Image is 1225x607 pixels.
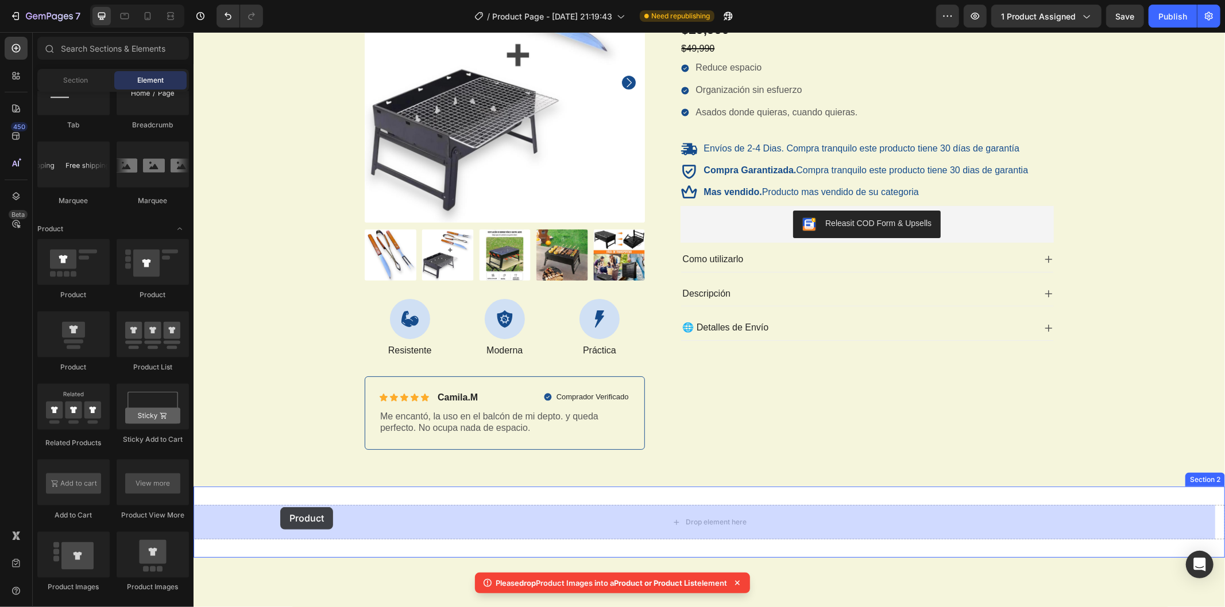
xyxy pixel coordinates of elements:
[117,290,189,300] div: Product
[64,75,88,85] span: Section
[194,32,1225,607] iframe: Design area
[487,10,490,22] span: /
[117,120,189,130] div: Breadcrumb
[117,434,189,445] div: Sticky Add to Cart
[1106,5,1144,28] button: Save
[1158,10,1187,22] div: Publish
[9,210,28,219] div: Beta
[1149,5,1197,28] button: Publish
[37,120,110,130] div: Tab
[117,196,189,206] div: Marquee
[1001,10,1076,22] span: 1 product assigned
[1186,551,1214,578] div: Open Intercom Messenger
[519,578,536,587] span: drop
[11,122,28,131] div: 450
[117,510,189,520] div: Product View More
[137,75,164,85] span: Element
[37,510,110,520] div: Add to Cart
[37,224,63,234] span: Product
[37,362,110,372] div: Product
[37,438,110,448] div: Related Products
[991,5,1102,28] button: 1 product assigned
[37,196,110,206] div: Marquee
[37,37,189,60] input: Search Sections & Elements
[492,10,612,22] span: Product Page - [DATE] 21:19:43
[117,362,189,372] div: Product List
[614,578,697,587] span: Product or Product List
[37,290,110,300] div: Product
[217,5,263,28] div: Undo/Redo
[171,220,189,238] span: Toggle open
[651,11,710,21] span: Need republishing
[117,582,189,593] div: Product Images
[75,9,80,23] p: 7
[1116,11,1135,21] span: Save
[37,582,110,593] div: Product Images
[496,577,727,589] p: Please Product Images into a element
[5,5,86,28] button: 7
